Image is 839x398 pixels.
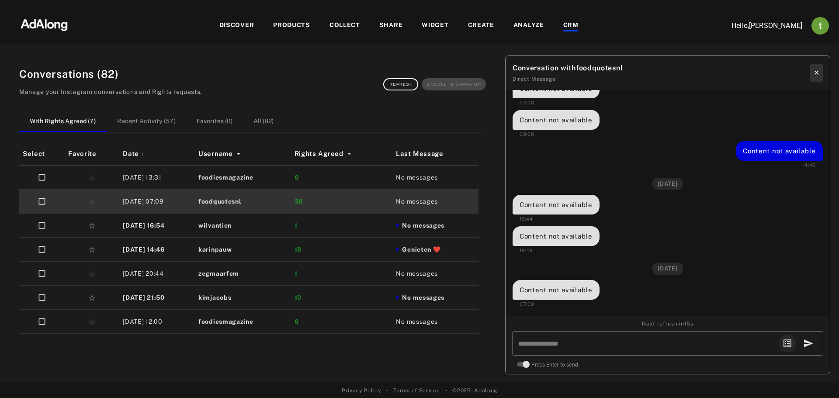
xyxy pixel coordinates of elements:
button: With Rights Agreed (7) [19,111,107,132]
button: Refresh [383,78,418,90]
button: Recent Activity (57) [107,111,186,132]
span: Add to favorites [88,317,96,326]
div: 10 [295,293,389,302]
span: • [386,387,388,395]
td: [DATE] 13:31 [119,165,195,190]
span: © 2025 - Adalong [452,387,497,395]
td: [DATE] 07:09 [119,190,195,214]
div: CRM [563,21,579,31]
button: All (82) [243,111,284,132]
span: Add to favorites [88,221,96,230]
td: [DATE] 16:54 [119,214,195,238]
div: 07:09 [513,301,534,308]
span: No messages [396,173,438,182]
div: DISCOVER [219,21,254,31]
button: send message [800,335,817,352]
div: CREATE [468,21,494,31]
strong: foodquotesnl [198,198,241,205]
div: 18 [295,245,389,254]
div: 19:44 [513,215,533,223]
a: Terms of Service [393,387,440,395]
span: Add to favorites [88,197,96,206]
span: Add to favorites [88,293,96,302]
button: Favorites (0) [186,111,243,132]
span: No messages [402,293,444,302]
div: Date [123,149,191,159]
div: PRODUCTS [273,21,310,31]
span: No messages [396,269,438,278]
div: Favorite [68,149,116,159]
button: select template [779,335,796,352]
td: [DATE] 20:44 [119,262,195,286]
div: Username [198,149,287,159]
div: ANALYZE [513,21,544,31]
td: [DATE] 21:50 [119,286,195,310]
div: 38 [295,197,389,206]
div: Content not available [520,285,593,294]
button: Account settings [809,15,831,37]
strong: foodiesmagazine [198,318,253,325]
div: Content not available [520,115,593,125]
button: Close conversation [810,64,823,82]
span: Next refresh in 15 s [642,320,693,328]
div: 1 [295,221,389,230]
strong: foodiesmagazine [198,174,253,181]
span: Press Enter to send [531,362,578,368]
div: Select [23,149,61,159]
span: Add to favorites [88,269,96,278]
strong: wilvantien [198,222,232,229]
span: No messages [402,221,444,230]
span: No messages [396,197,438,206]
div: Content not available [520,232,593,241]
div: 1 [295,269,389,278]
strong: zegmaarfem [198,270,239,277]
span: • [445,387,447,395]
span: [DATE] [652,263,683,275]
th: Last Message [392,143,478,166]
div: 09:08 [513,131,534,138]
div: 19:49 [513,247,533,254]
div: Conversation with foodquotesnl [513,63,623,73]
div: SHARE [379,21,403,31]
span: Add to favorites [88,173,96,182]
a: Privacy Policy [342,387,381,395]
div: Rights Agreed [295,149,389,159]
div: Content not available [743,146,816,156]
div: COLLECT [329,21,360,31]
span: ↓ [141,150,144,158]
div: 14:40 [803,162,823,169]
iframe: Chat Widget [795,356,839,398]
div: Content not available [520,200,593,209]
div: 07:08 [513,99,534,107]
span: Add to favorites [88,245,96,254]
p: Hello, [PERSON_NAME] [715,21,802,31]
strong: karinpauw [198,246,232,253]
p: Manage your Instagram conversations and Rights requests. [19,88,202,97]
div: Direct Message [513,75,623,83]
img: 63233d7d88ed69de3c212112c67096b6.png [6,11,83,37]
span: No messages [396,317,438,326]
span: [DATE] [652,178,683,190]
strong: kimjacobs [198,294,231,301]
div: 6 [295,317,389,326]
td: [DATE] 14:46 [119,238,195,262]
div: 6 [295,173,389,182]
div: WIDGET [422,21,448,31]
td: [DATE] 12:00 [119,310,195,334]
span: Refresh [389,82,413,87]
h2: Conversations ( 82 ) [19,66,202,82]
span: Genieten ❤️ [402,245,440,254]
img: ACg8ocJj1Mp6hOb8A41jL1uwSMxz7God0ICt0FEFk954meAQ=s96-c [811,17,829,35]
